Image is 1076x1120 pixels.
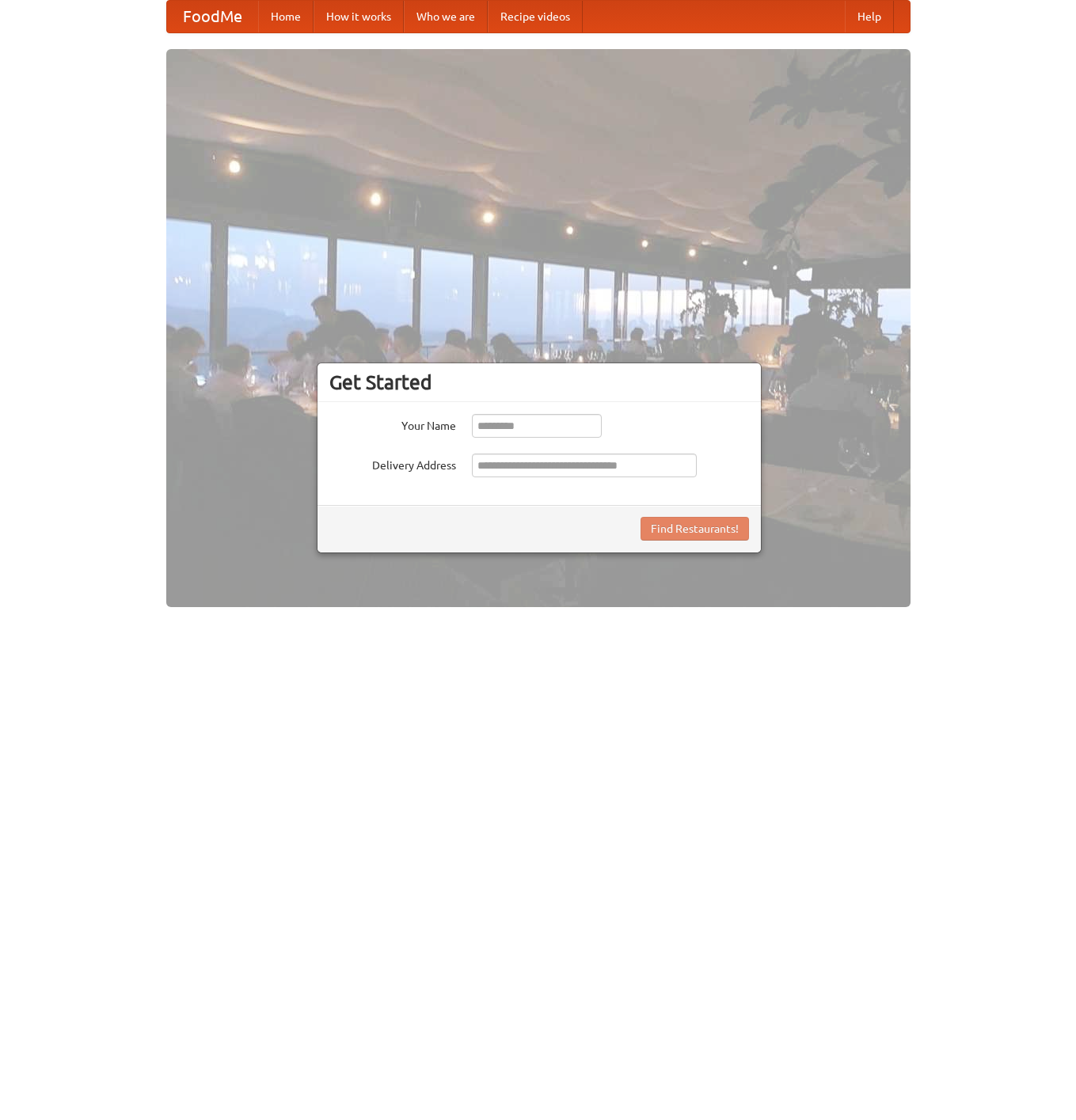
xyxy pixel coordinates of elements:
[404,1,488,32] a: Who we are
[167,1,258,32] a: FoodMe
[314,1,404,32] a: How it works
[488,1,583,32] a: Recipe videos
[641,517,749,541] button: Find Restaurants!
[329,414,456,434] label: Your Name
[845,1,894,32] a: Help
[329,370,749,394] h3: Get Started
[329,454,456,473] label: Delivery Address
[258,1,314,32] a: Home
